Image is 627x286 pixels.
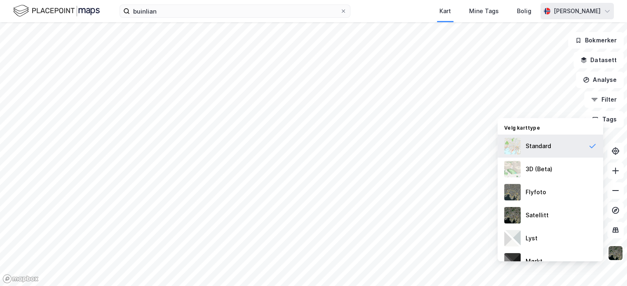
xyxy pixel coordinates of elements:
iframe: Chat Widget [586,246,627,286]
button: Analyse [576,72,624,88]
button: Bokmerker [568,32,624,49]
img: 9k= [504,207,521,223]
div: Mine Tags [469,6,499,16]
img: nCdM7BzjoCAAAAAElFTkSuQmCC [504,253,521,270]
img: Z [504,184,521,200]
div: Flyfoto [526,187,546,197]
img: logo.f888ab2527a4732fd821a326f86c7f29.svg [13,4,100,18]
button: Filter [584,91,624,108]
div: Kontrollprogram for chat [586,246,627,286]
div: Velg karttype [498,120,603,135]
div: Standard [526,141,551,151]
div: Kart [439,6,451,16]
div: Bolig [517,6,531,16]
div: Mørkt [526,256,542,266]
div: Satellitt [526,210,549,220]
div: Lyst [526,233,538,243]
button: Datasett [573,52,624,68]
a: Mapbox homepage [2,274,39,284]
img: Z [504,138,521,154]
div: 3D (Beta) [526,164,552,174]
div: [PERSON_NAME] [554,6,601,16]
button: Tags [585,111,624,128]
img: Z [504,161,521,177]
img: 9k= [608,245,623,261]
img: luj3wr1y2y3+OchiMxRmMxRlscgabnMEmZ7DJGWxyBpucwSZnsMkZbHIGm5zBJmewyRlscgabnMEmZ7DJGWxyBpucwSZnsMkZ... [504,230,521,246]
input: Søk på adresse, matrikkel, gårdeiere, leietakere eller personer [130,5,340,17]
